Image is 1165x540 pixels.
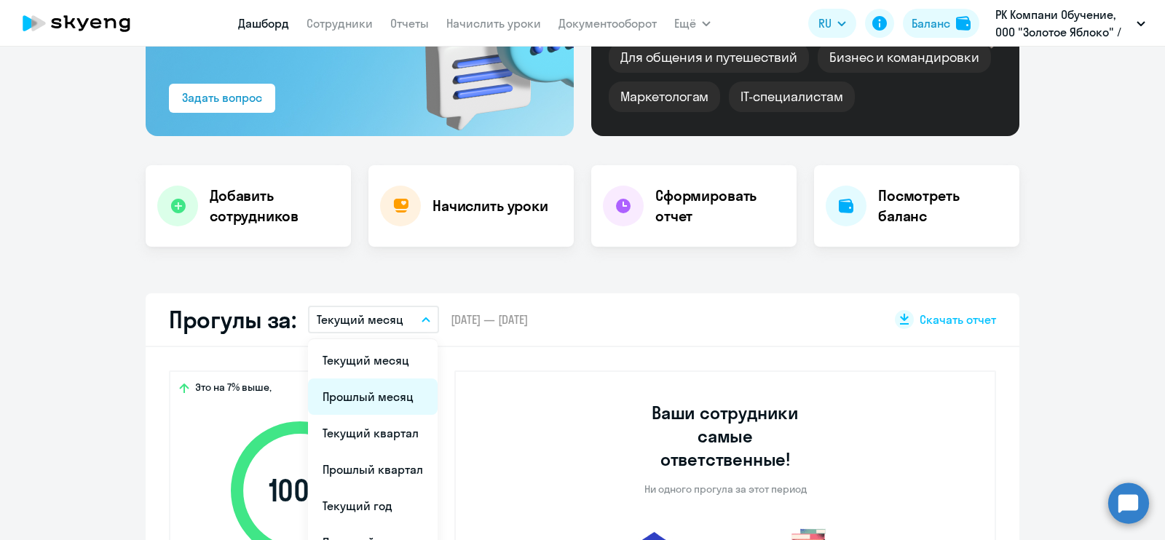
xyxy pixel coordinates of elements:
button: Текущий месяц [308,306,439,333]
a: Начислить уроки [446,16,541,31]
div: Задать вопрос [182,89,262,106]
div: Баланс [912,15,950,32]
p: Ни одного прогула за этот период [644,483,807,496]
p: Текущий месяц [317,311,403,328]
button: Ещё [674,9,711,38]
a: Дашборд [238,16,289,31]
button: RU [808,9,856,38]
span: Это на 7% выше, [195,381,272,398]
a: Сотрудники [307,16,373,31]
button: РК Компани Обучение, ООО "Золотое Яблоко" / Золотое яблоко (Gold Apple) [988,6,1153,41]
h4: Сформировать отчет [655,186,785,226]
p: РК Компани Обучение, ООО "Золотое Яблоко" / Золотое яблоко (Gold Apple) [995,6,1131,41]
button: Задать вопрос [169,84,275,113]
img: balance [956,16,971,31]
span: RU [818,15,832,32]
h4: Начислить уроки [433,196,548,216]
a: Документооборот [558,16,657,31]
a: Отчеты [390,16,429,31]
button: Балансbalance [903,9,979,38]
div: IT-специалистам [729,82,854,112]
span: Скачать отчет [920,311,996,327]
h4: Посмотреть баланс [878,186,1008,226]
div: Для общения и путешествий [609,42,809,73]
h4: Добавить сотрудников [210,186,339,226]
span: Ещё [674,15,696,32]
span: [DATE] — [DATE] [451,311,528,327]
h3: Ваши сотрудники самые ответственные! [632,401,819,471]
span: 100 % [216,473,384,508]
div: Бизнес и командировки [818,42,991,73]
div: Маркетологам [609,82,720,112]
h2: Прогулы за: [169,305,296,334]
